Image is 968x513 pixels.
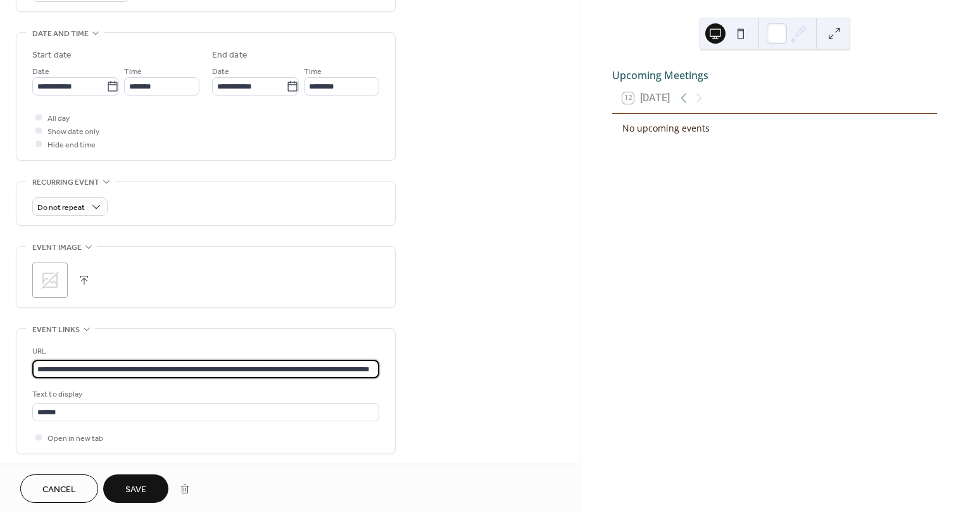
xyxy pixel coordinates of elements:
[103,474,168,503] button: Save
[37,201,85,215] span: Do not repeat
[32,388,377,401] div: Text to display
[125,483,146,497] span: Save
[32,263,68,298] div: ;
[32,241,82,254] span: Event image
[32,49,72,62] div: Start date
[47,432,103,445] span: Open in new tab
[47,125,99,139] span: Show date only
[304,65,322,78] span: Time
[42,483,76,497] span: Cancel
[20,474,98,503] button: Cancel
[47,139,96,152] span: Hide end time
[622,121,927,135] div: No upcoming events
[212,49,248,62] div: End date
[32,345,377,358] div: URL
[32,323,80,337] span: Event links
[47,112,70,125] span: All day
[32,65,49,78] span: Date
[32,176,99,189] span: Recurring event
[32,27,89,40] span: Date and time
[212,65,229,78] span: Date
[612,68,937,83] div: Upcoming Meetings
[124,65,142,78] span: Time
